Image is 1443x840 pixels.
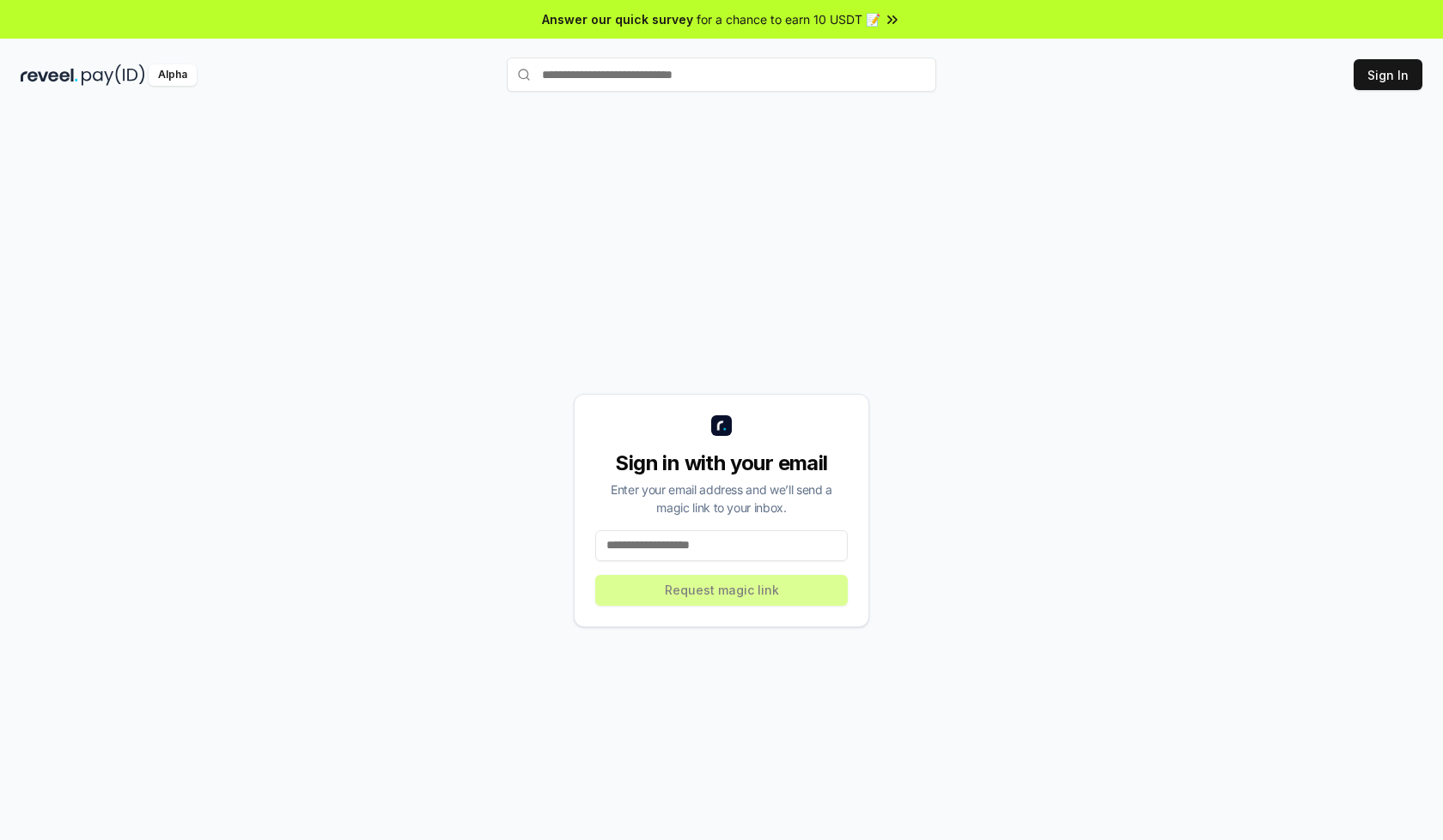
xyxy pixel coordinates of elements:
[595,450,848,477] div: Sign in with your email
[711,415,732,436] img: logo_small
[149,64,197,86] div: Alpha
[1354,59,1422,90] button: Sign In
[697,10,880,28] span: for a chance to earn 10 USDT 📝
[595,480,848,517] div: Enter your email address and we’ll send a magic link to your inbox.
[542,10,693,28] span: Answer our quick survey
[82,64,145,86] img: pay_id
[21,64,78,86] img: reveel_dark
